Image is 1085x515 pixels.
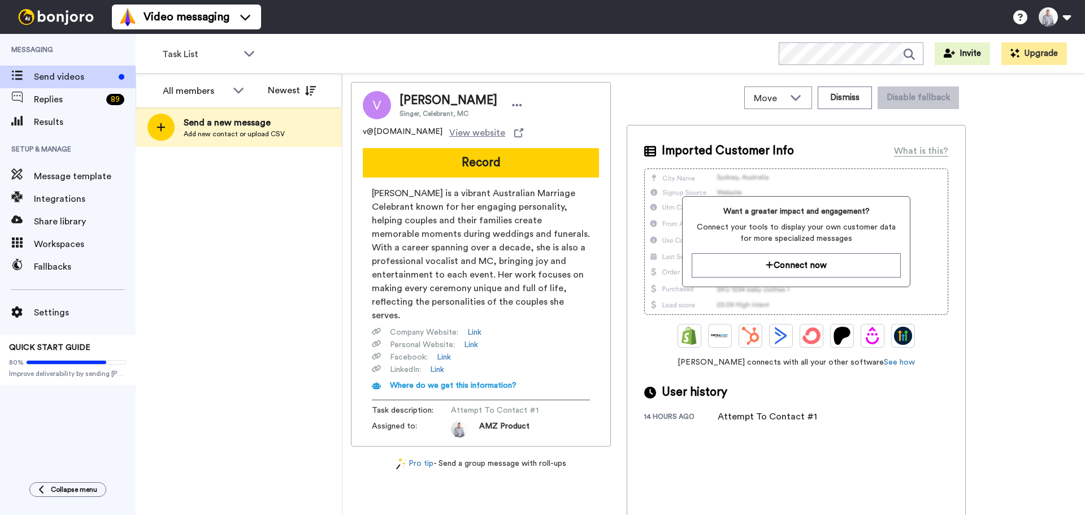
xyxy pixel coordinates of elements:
div: What is this? [894,144,948,158]
span: User history [662,384,727,401]
a: Link [430,364,444,375]
a: Link [464,339,478,350]
span: [PERSON_NAME] connects with all your other software [644,357,948,368]
img: Image of Veronica [363,91,391,119]
span: Add new contact or upload CSV [184,129,285,139]
a: See how [884,358,915,366]
span: QUICK START GUIDE [9,344,90,352]
span: Collapse menu [51,485,97,494]
img: ConvertKit [802,327,821,345]
span: Company Website : [390,327,458,338]
span: Integrations [34,192,136,206]
span: Want a greater impact and engagement? [692,206,900,217]
span: Assigned to: [372,421,451,438]
span: Task List [162,47,238,61]
a: Link [467,327,481,338]
button: Newest [259,79,324,102]
img: Drip [863,327,882,345]
span: Imported Customer Info [662,142,794,159]
button: Collapse menu [29,482,106,497]
img: Patreon [833,327,851,345]
span: LinkedIn : [390,364,421,375]
button: Disable fallback [878,86,959,109]
span: Settings [34,306,136,319]
button: Invite [935,42,990,65]
span: Personal Website : [390,339,455,350]
img: ActiveCampaign [772,327,790,345]
span: Improve deliverability by sending [PERSON_NAME]’s from your own email [9,369,127,378]
img: Shopify [680,327,698,345]
span: [PERSON_NAME] is a vibrant Australian Marriage Celebrant known for her engaging personality, help... [372,187,590,322]
span: Results [34,115,136,129]
div: - Send a group message with roll-ups [351,458,611,470]
span: Task description : [372,405,451,416]
img: GoHighLevel [894,327,912,345]
span: Attempt To Contact #1 [451,405,558,416]
span: Singer, Celebrant, MC [400,109,497,118]
div: 14 hours ago [644,412,718,423]
img: Ontraport [711,327,729,345]
span: Fallbacks [34,260,136,274]
span: Move [754,92,784,105]
img: 0c7be819-cb90-4fe4-b844-3639e4b630b0-1684457197.jpg [451,421,468,438]
span: Connect your tools to display your own customer data for more specialized messages [692,222,900,244]
a: View website [449,126,523,140]
span: Share library [34,215,136,228]
button: Dismiss [818,86,872,109]
img: magic-wand.svg [396,458,406,470]
span: Where do we get this information? [390,382,517,390]
span: Send a new message [184,116,285,129]
span: Send videos [34,70,114,84]
img: Hubspot [741,327,759,345]
img: vm-color.svg [119,8,137,26]
span: View website [449,126,505,140]
span: Replies [34,93,102,106]
span: [PERSON_NAME] [400,92,497,109]
div: All members [163,84,227,98]
span: 80% [9,358,24,367]
button: Connect now [692,253,900,278]
span: Facebook : [390,352,428,363]
span: Message template [34,170,136,183]
a: Link [437,352,451,363]
span: Video messaging [144,9,229,25]
div: 89 [106,94,124,105]
span: Workspaces [34,237,136,251]
a: Pro tip [396,458,433,470]
button: Record [363,148,599,178]
span: AMZ Product [479,421,530,438]
img: bj-logo-header-white.svg [14,9,98,25]
span: v@[DOMAIN_NAME] [363,126,442,140]
button: Upgrade [1001,42,1067,65]
div: Attempt To Contact #1 [718,410,817,423]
